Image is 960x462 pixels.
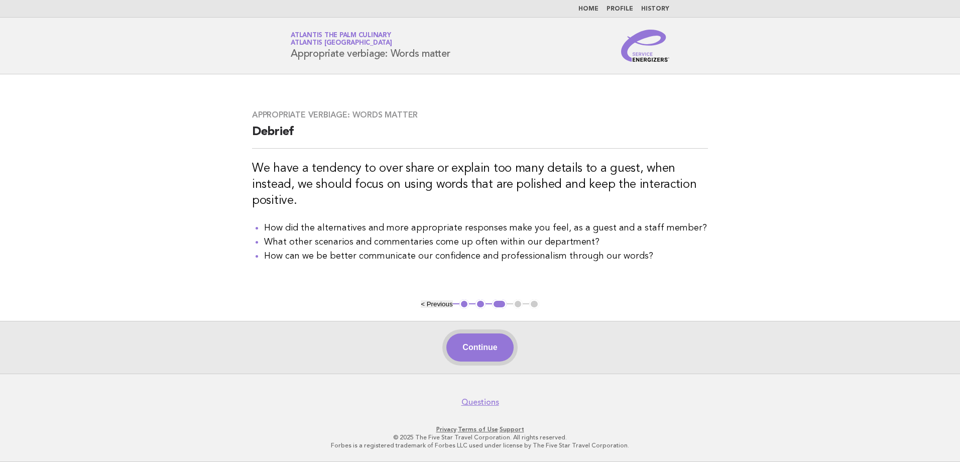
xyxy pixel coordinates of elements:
[436,426,456,433] a: Privacy
[173,433,787,441] p: © 2025 The Five Star Travel Corporation. All rights reserved.
[607,6,633,12] a: Profile
[264,221,708,235] li: How did the alternatives and more appropriate responses make you feel, as a guest and a staff mem...
[291,33,450,59] h1: Appropriate verbiage: Words matter
[252,110,708,120] h3: Appropriate verbiage: Words matter
[446,333,513,362] button: Continue
[264,235,708,249] li: What other scenarios and commentaries come up often within our department?
[291,32,392,46] a: Atlantis The Palm CulinaryAtlantis [GEOGRAPHIC_DATA]
[578,6,598,12] a: Home
[421,300,452,308] button: < Previous
[264,249,708,263] li: How can we be better communicate our confidence and professionalism through our words?
[492,299,507,309] button: 3
[173,425,787,433] p: · ·
[252,124,708,149] h2: Debrief
[461,397,499,407] a: Questions
[621,30,669,62] img: Service Energizers
[291,40,392,47] span: Atlantis [GEOGRAPHIC_DATA]
[641,6,669,12] a: History
[252,161,708,209] h3: We have a tendency to over share or explain too many details to a guest, when instead, we should ...
[458,426,498,433] a: Terms of Use
[173,441,787,449] p: Forbes is a registered trademark of Forbes LLC used under license by The Five Star Travel Corpora...
[459,299,469,309] button: 1
[500,426,524,433] a: Support
[475,299,486,309] button: 2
